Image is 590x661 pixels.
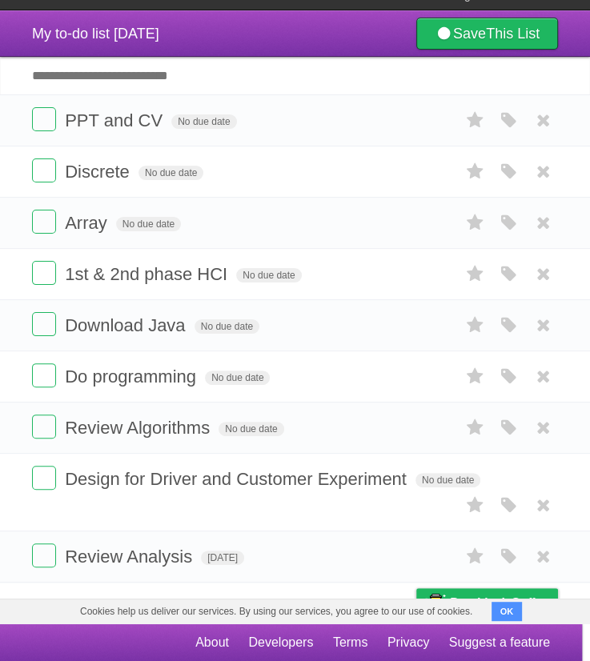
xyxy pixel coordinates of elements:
a: Privacy [387,627,429,658]
label: Done [32,261,56,285]
a: Buy me a coffee [416,588,558,618]
span: PPT and CV [65,110,167,130]
label: Done [32,107,56,131]
label: Star task [460,363,491,390]
span: No due date [195,319,259,334]
label: Done [32,210,56,234]
span: [DATE] [201,551,244,565]
label: Star task [460,107,491,134]
a: Terms [333,627,368,658]
span: No due date [415,473,480,487]
span: Review Analysis [65,547,196,567]
span: Buy me a coffee [450,589,550,617]
span: Cookies help us deliver our services. By using our services, you agree to our use of cookies. [64,599,488,623]
label: Star task [460,492,491,519]
label: Done [32,415,56,439]
span: No due date [116,217,181,231]
a: Developers [248,627,313,658]
label: Star task [460,158,491,185]
label: Done [32,363,56,387]
label: Star task [460,415,491,441]
span: No due date [219,422,283,436]
button: OK [492,602,523,621]
b: This List [486,26,540,42]
span: Review Algorithms [65,418,214,438]
img: Buy me a coffee [424,589,446,616]
label: Done [32,158,56,182]
span: No due date [236,268,301,282]
span: No due date [138,166,203,180]
a: About [195,627,229,658]
span: 1st & 2nd phase HCI [65,264,231,284]
a: SaveThis List [416,18,558,50]
label: Star task [460,261,491,287]
label: Star task [460,210,491,236]
a: Suggest a feature [449,627,550,658]
span: No due date [171,114,236,129]
span: Discrete [65,162,134,182]
label: Star task [460,543,491,570]
span: Download Java [65,315,189,335]
span: Do programming [65,367,200,387]
label: Star task [460,312,491,339]
span: My to-do list [DATE] [32,26,159,42]
label: Done [32,312,56,336]
span: No due date [205,371,270,385]
label: Done [32,543,56,567]
span: Design for Driver and Customer Experiment [65,469,411,489]
label: Done [32,466,56,490]
span: Array [65,213,111,233]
